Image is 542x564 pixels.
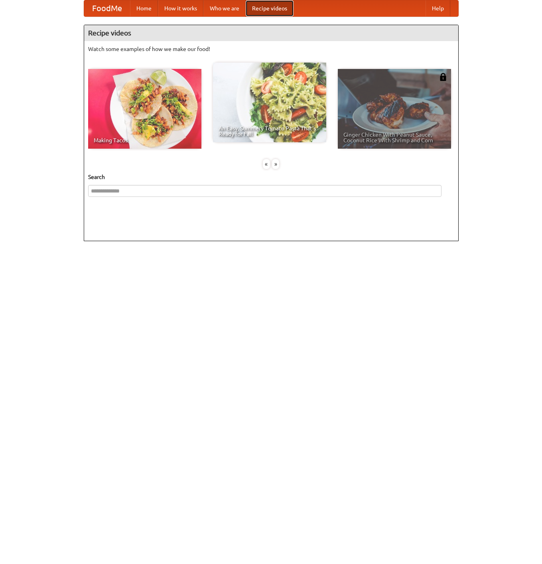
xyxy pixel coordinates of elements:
a: Making Tacos [88,69,201,149]
div: « [263,159,270,169]
span: An Easy, Summery Tomato Pasta That's Ready for Fall [219,126,321,137]
img: 483408.png [439,73,447,81]
a: How it works [158,0,203,16]
a: An Easy, Summery Tomato Pasta That's Ready for Fall [213,63,326,142]
a: Recipe videos [246,0,294,16]
a: FoodMe [84,0,130,16]
h5: Search [88,173,454,181]
h4: Recipe videos [84,25,458,41]
a: Home [130,0,158,16]
a: Who we are [203,0,246,16]
a: Help [426,0,450,16]
p: Watch some examples of how we make our food! [88,45,454,53]
div: » [272,159,279,169]
span: Making Tacos [94,138,196,143]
